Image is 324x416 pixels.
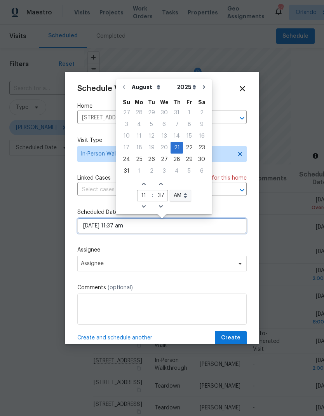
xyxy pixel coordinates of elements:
[195,130,208,142] div: Sat Aug 16 2025
[145,119,158,130] div: Tue Aug 05 2025
[133,142,145,154] div: Mon Aug 18 2025
[77,208,247,216] label: Scheduled Date
[133,107,145,118] div: 28
[133,166,145,177] div: 1
[183,131,195,142] div: 15
[133,131,145,142] div: 11
[138,179,150,190] span: Increase hours (12hr clock)
[215,331,247,345] button: Create
[195,107,208,118] div: 2
[158,107,171,119] div: Wed Jul 30 2025
[77,246,247,254] label: Assignee
[120,142,133,154] div: Sun Aug 17 2025
[77,136,247,144] label: Visit Type
[195,166,208,177] div: 6
[171,107,183,119] div: Thu Jul 31 2025
[183,130,195,142] div: Fri Aug 15 2025
[195,107,208,119] div: Sat Aug 02 2025
[145,107,158,118] div: 29
[186,100,192,105] abbr: Friday
[145,130,158,142] div: Tue Aug 12 2025
[183,142,195,153] div: 22
[195,154,208,165] div: Sat Aug 30 2025
[183,119,195,130] div: Fri Aug 08 2025
[237,113,247,124] button: Open
[183,166,195,177] div: 5
[171,131,183,142] div: 14
[171,119,183,130] div: 7
[237,185,247,196] button: Open
[120,107,133,119] div: Sun Jul 27 2025
[145,154,158,165] div: Tue Aug 26 2025
[120,165,133,177] div: Sun Aug 31 2025
[123,100,130,105] abbr: Sunday
[195,142,208,154] div: Sat Aug 23 2025
[171,119,183,130] div: Thu Aug 07 2025
[171,154,183,165] div: 28
[133,165,145,177] div: Mon Sep 01 2025
[198,100,206,105] abbr: Saturday
[195,119,208,130] div: 9
[120,166,133,177] div: 31
[171,166,183,177] div: 4
[183,107,195,118] div: 1
[158,130,171,142] div: Wed Aug 13 2025
[155,179,167,190] span: Increase minutes
[158,107,171,118] div: 30
[145,131,158,142] div: 12
[155,201,167,212] span: Decrease minutes
[238,84,247,93] span: Close
[195,131,208,142] div: 16
[130,81,175,93] select: Month
[158,166,171,177] div: 3
[77,334,152,342] span: Create and schedule another
[133,142,145,153] div: 18
[145,142,158,153] div: 19
[198,79,210,95] button: Go to next month
[195,119,208,130] div: Sat Aug 09 2025
[148,100,155,105] abbr: Tuesday
[195,154,208,165] div: 30
[195,165,208,177] div: Sat Sep 06 2025
[195,142,208,153] div: 23
[133,119,145,130] div: 4
[120,119,133,130] div: 3
[158,154,171,165] div: 27
[171,142,183,154] div: Thu Aug 21 2025
[120,119,133,130] div: Sun Aug 03 2025
[135,100,143,105] abbr: Monday
[155,191,167,201] input: minutes
[120,130,133,142] div: Sun Aug 10 2025
[158,142,171,154] div: Wed Aug 20 2025
[160,100,169,105] abbr: Wednesday
[118,79,130,95] button: Go to previous month
[120,142,133,153] div: 17
[145,142,158,154] div: Tue Aug 19 2025
[120,154,133,165] div: 24
[183,142,195,154] div: Fri Aug 22 2025
[158,165,171,177] div: Wed Sep 03 2025
[133,154,145,165] div: 25
[171,154,183,165] div: Thu Aug 28 2025
[133,130,145,142] div: Mon Aug 11 2025
[120,107,133,118] div: 27
[120,154,133,165] div: Sun Aug 24 2025
[221,333,240,343] span: Create
[77,218,247,234] input: M/D/YYYY
[175,81,198,93] select: Year
[171,107,183,118] div: 31
[158,119,171,130] div: Wed Aug 06 2025
[108,285,133,290] span: (optional)
[77,174,111,182] span: Linked Cases
[133,154,145,165] div: Mon Aug 25 2025
[77,284,247,292] label: Comments
[120,131,133,142] div: 10
[145,107,158,119] div: Tue Jul 29 2025
[183,107,195,119] div: Fri Aug 01 2025
[183,119,195,130] div: 8
[133,107,145,119] div: Mon Jul 28 2025
[81,260,233,267] span: Assignee
[158,119,171,130] div: 6
[77,112,225,124] input: Enter in an address
[171,130,183,142] div: Thu Aug 14 2025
